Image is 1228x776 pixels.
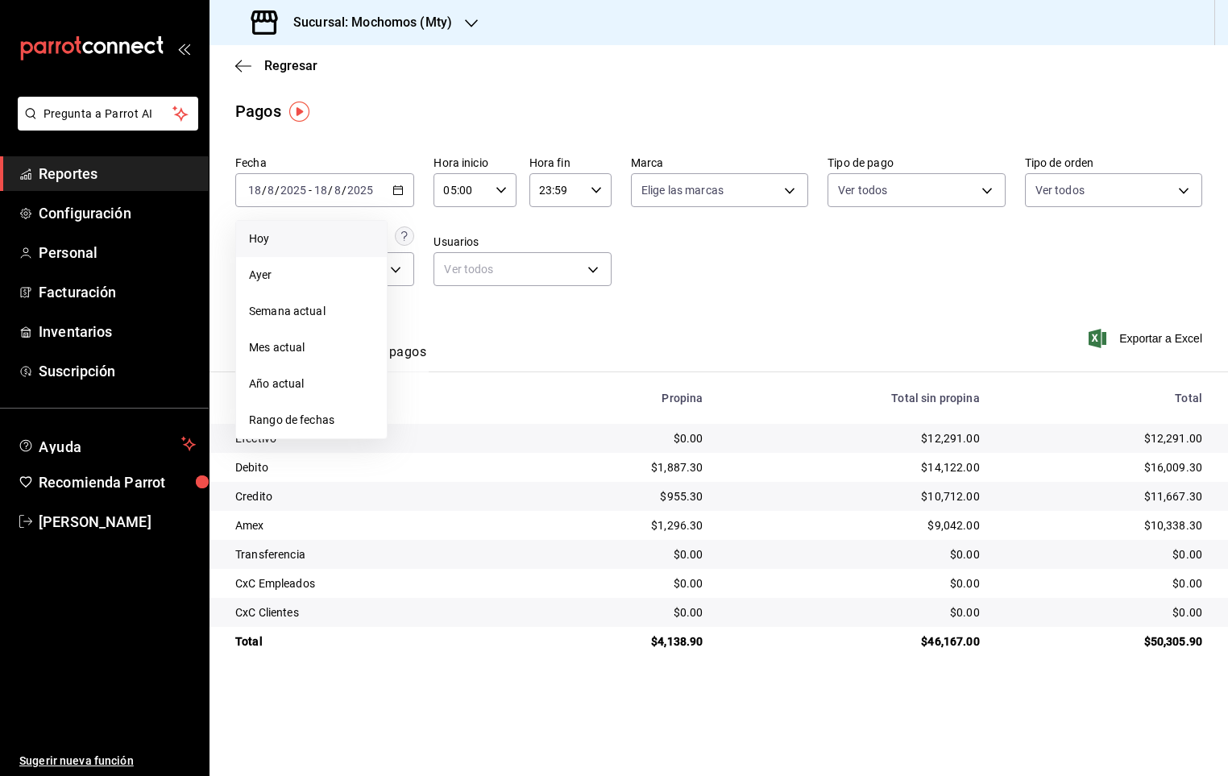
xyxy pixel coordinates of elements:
span: Ayuda [39,434,175,454]
div: $12,291.00 [1006,430,1202,446]
span: Elige las marcas [641,182,724,198]
label: Fecha [235,157,414,168]
label: Marca [631,157,808,168]
label: Hora fin [529,157,612,168]
span: Semana actual [249,303,374,320]
span: Hoy [249,230,374,247]
span: Recomienda Parrot [39,471,196,493]
div: Transferencia [235,546,515,562]
div: Credito [235,488,515,504]
span: Facturación [39,281,196,303]
div: $1,887.30 [541,459,703,475]
div: $0.00 [1006,546,1202,562]
span: / [342,184,346,197]
div: $0.00 [541,430,703,446]
span: Rango de fechas [249,412,374,429]
a: Pregunta a Parrot AI [11,117,198,134]
div: $4,138.90 [541,633,703,649]
span: Ayer [249,267,374,284]
label: Tipo de orden [1025,157,1202,168]
span: / [275,184,280,197]
button: Ver pagos [366,344,426,371]
div: Pagos [235,99,281,123]
button: open_drawer_menu [177,42,190,55]
div: $955.30 [541,488,703,504]
label: Usuarios [434,236,611,247]
input: -- [247,184,262,197]
div: $0.00 [728,604,979,620]
div: $10,712.00 [728,488,979,504]
div: Total [1006,392,1202,405]
div: Total sin propina [728,392,979,405]
div: CxC Empleados [235,575,515,591]
span: Configuración [39,202,196,224]
div: $0.00 [728,546,979,562]
div: CxC Clientes [235,604,515,620]
div: $16,009.30 [1006,459,1202,475]
span: Regresar [264,58,317,73]
div: $1,296.30 [541,517,703,533]
div: $0.00 [1006,575,1202,591]
div: $10,338.30 [1006,517,1202,533]
label: Tipo de pago [828,157,1005,168]
span: [PERSON_NAME] [39,511,196,533]
div: $46,167.00 [728,633,979,649]
div: $0.00 [728,575,979,591]
span: Ver todos [1035,182,1085,198]
input: ---- [280,184,307,197]
h3: Sucursal: Mochomos (Mty) [280,13,452,32]
span: Suscripción [39,360,196,382]
input: ---- [346,184,374,197]
div: Ver todos [434,252,611,286]
label: Hora inicio [434,157,516,168]
span: Sugerir nueva función [19,753,196,770]
div: $14,122.00 [728,459,979,475]
div: Total [235,633,515,649]
div: Debito [235,459,515,475]
div: $0.00 [541,575,703,591]
span: Pregunta a Parrot AI [44,106,173,122]
span: Reportes [39,163,196,185]
div: $11,667.30 [1006,488,1202,504]
input: -- [267,184,275,197]
span: Personal [39,242,196,264]
span: - [309,184,312,197]
span: Ver todos [838,182,887,198]
button: Pregunta a Parrot AI [18,97,198,131]
span: Inventarios [39,321,196,342]
button: Exportar a Excel [1092,329,1202,348]
div: $50,305.90 [1006,633,1202,649]
img: Tooltip marker [289,102,309,122]
span: / [328,184,333,197]
input: -- [313,184,328,197]
div: $0.00 [541,604,703,620]
span: Mes actual [249,339,374,356]
button: Regresar [235,58,317,73]
div: $0.00 [541,546,703,562]
div: $0.00 [1006,604,1202,620]
div: $12,291.00 [728,430,979,446]
input: -- [334,184,342,197]
div: Propina [541,392,703,405]
span: / [262,184,267,197]
div: Amex [235,517,515,533]
span: Año actual [249,376,374,392]
div: $9,042.00 [728,517,979,533]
